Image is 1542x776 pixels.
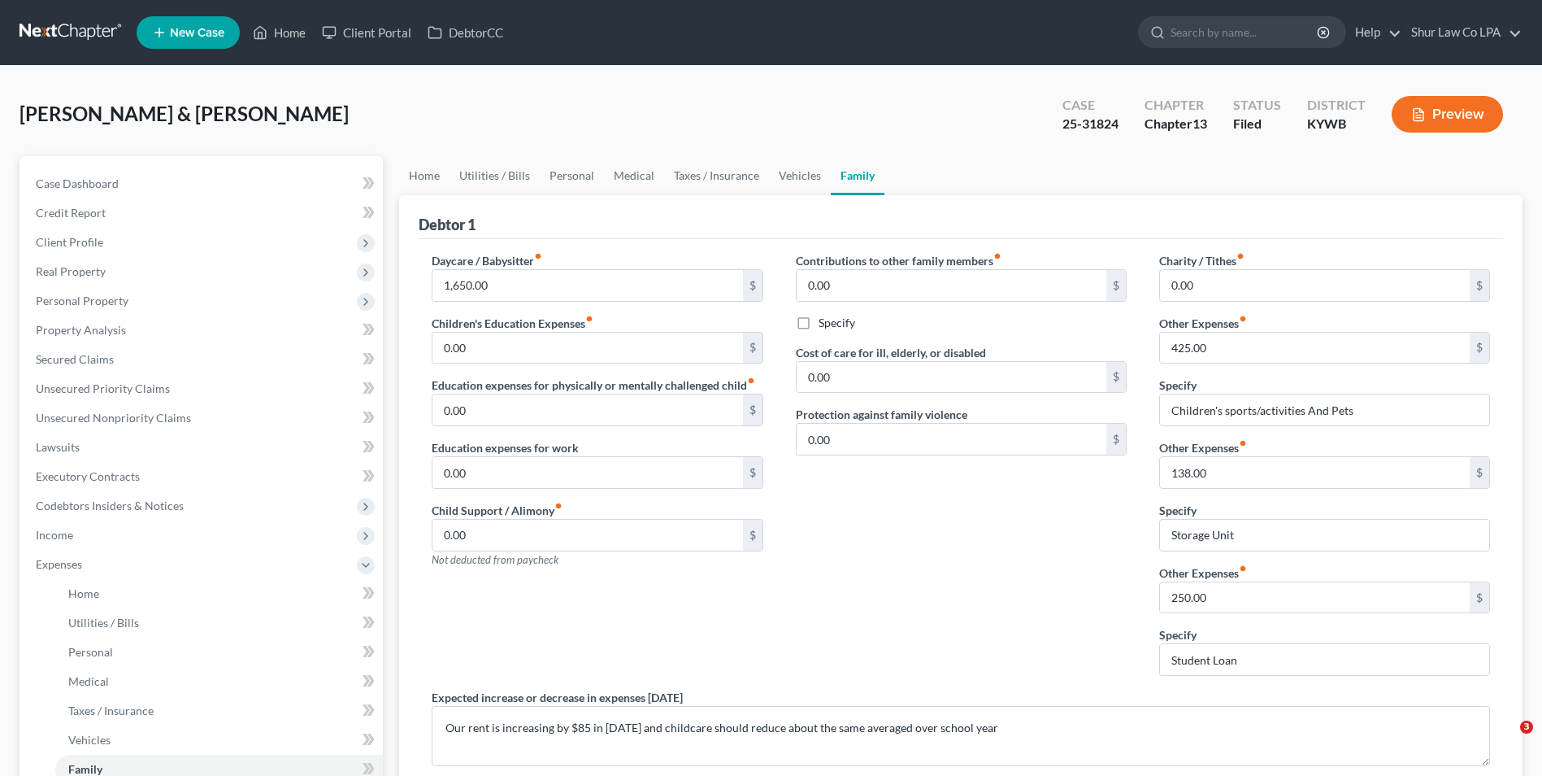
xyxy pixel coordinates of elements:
[1160,395,1489,425] input: Specify...
[797,362,1106,393] input: --
[796,406,967,423] label: Protection against family violence
[1106,270,1126,301] div: $
[432,270,742,301] input: --
[1106,362,1126,393] div: $
[23,433,383,462] a: Lawsuits
[1159,502,1197,519] label: Specify
[432,315,593,332] label: Children's Education Expenses
[585,315,593,323] i: fiber_manual_record
[36,440,80,454] span: Lawsuits
[993,252,1001,260] i: fiber_manual_record
[23,345,383,374] a: Secured Claims
[23,316,383,345] a: Property Analysis
[1160,457,1470,488] input: --
[1470,270,1489,301] div: $
[1159,252,1244,269] label: Charity / Tithes
[1307,115,1366,133] div: KYWB
[23,374,383,403] a: Unsecured Priority Claims
[36,177,119,190] span: Case Dashboard
[1239,315,1247,323] i: fiber_manual_record
[1233,115,1281,133] div: Filed
[743,395,762,425] div: $
[1171,17,1319,47] input: Search by name...
[554,502,563,510] i: fiber_manual_record
[1192,116,1207,131] span: 13
[540,156,604,195] a: Personal
[1145,96,1207,115] div: Chapter
[68,616,139,630] span: Utilities / Bills
[1403,18,1522,47] a: Shur Law Co LPA
[796,344,986,361] label: Cost of care for ill, elderly, or disabled
[1470,333,1489,364] div: $
[36,294,128,307] span: Personal Property
[747,377,755,385] i: fiber_manual_record
[1159,439,1247,456] label: Other Expenses
[1062,115,1118,133] div: 25-31824
[743,457,762,488] div: $
[1160,582,1470,613] input: --
[1106,424,1126,455] div: $
[743,270,762,301] div: $
[1159,565,1247,582] label: Other Expenses
[36,323,126,337] span: Property Analysis
[432,439,579,456] label: Education expenses for work
[797,424,1106,455] input: --
[1159,315,1247,332] label: Other Expenses
[1236,252,1244,260] i: fiber_manual_record
[36,411,191,425] span: Unsecured Nonpriority Claims
[534,252,542,260] i: fiber_manual_record
[432,395,742,425] input: --
[245,18,314,47] a: Home
[432,689,683,706] label: Expected increase or decrease in expenses [DATE]
[36,381,170,395] span: Unsecured Priority Claims
[68,762,102,776] span: Family
[55,579,383,608] a: Home
[743,333,762,364] div: $
[797,270,1106,301] input: --
[314,18,419,47] a: Client Portal
[1159,377,1197,394] label: Specify
[55,667,383,696] a: Medical
[1487,721,1526,760] iframe: Intercom live chat
[36,528,73,542] span: Income
[1392,96,1503,133] button: Preview
[36,469,140,483] span: Executory Contracts
[432,333,742,364] input: --
[1160,270,1470,301] input: --
[1159,626,1197,643] label: Specify
[36,235,103,249] span: Client Profile
[604,156,664,195] a: Medical
[23,169,383,198] a: Case Dashboard
[23,462,383,491] a: Executory Contracts
[796,252,1001,269] label: Contributions to other family members
[1470,582,1489,613] div: $
[1239,439,1247,447] i: fiber_manual_record
[55,638,383,667] a: Personal
[23,403,383,433] a: Unsecured Nonpriority Claims
[36,352,114,366] span: Secured Claims
[1145,115,1207,133] div: Chapter
[432,502,563,519] label: Child Support / Alimony
[1233,96,1281,115] div: Status
[1520,721,1533,734] span: 3
[1470,457,1489,488] div: $
[450,156,540,195] a: Utilities / Bills
[432,553,558,566] span: Not deducted from paycheck
[55,726,383,755] a: Vehicles
[23,198,383,228] a: Credit Report
[55,696,383,726] a: Taxes / Insurance
[36,206,106,220] span: Credit Report
[819,315,855,331] label: Specify
[1239,565,1247,573] i: fiber_manual_record
[419,18,511,47] a: DebtorCC
[743,520,762,551] div: $
[68,704,154,717] span: Taxes / Insurance
[664,156,769,195] a: Taxes / Insurance
[36,499,184,512] span: Codebtors Insiders & Notices
[68,645,113,659] span: Personal
[1347,18,1401,47] a: Help
[1160,520,1489,551] input: Specify...
[432,457,742,488] input: --
[1307,96,1366,115] div: District
[36,557,82,571] span: Expenses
